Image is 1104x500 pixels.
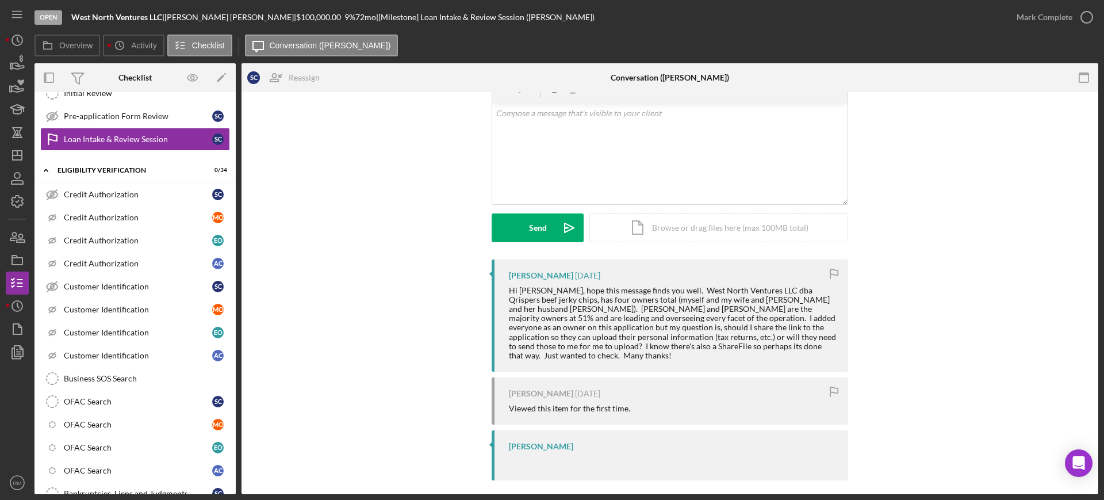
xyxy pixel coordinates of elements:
[289,66,320,89] div: Reassign
[40,367,230,390] a: Business SOS Search
[1017,6,1072,29] div: Mark Complete
[212,133,224,145] div: S C
[212,327,224,338] div: E O
[64,89,229,98] div: Initial Review
[40,206,230,229] a: Credit AuthorizationMO
[40,229,230,252] a: Credit AuthorizationEO
[212,419,224,430] div: M O
[64,466,212,475] div: OFAC Search
[103,35,164,56] button: Activity
[212,396,224,407] div: S C
[40,105,230,128] a: Pre-application Form ReviewSC
[64,420,212,429] div: OFAC Search
[64,489,212,498] div: Bankruptcies, Liens and Judgments
[40,298,230,321] a: Customer IdentificationMO
[296,13,344,22] div: $100,000.00
[509,271,573,280] div: [PERSON_NAME]
[71,13,164,22] div: |
[118,73,152,82] div: Checklist
[64,135,212,144] div: Loan Intake & Review Session
[212,350,224,361] div: A C
[212,442,224,453] div: E O
[212,235,224,246] div: E O
[131,41,156,50] label: Activity
[64,443,212,452] div: OFAC Search
[212,189,224,200] div: S C
[64,351,212,360] div: Customer Identification
[13,480,22,486] text: RM
[64,374,229,383] div: Business SOS Search
[167,35,232,56] button: Checklist
[212,488,224,499] div: S C
[64,397,212,406] div: OFAC Search
[575,271,600,280] time: 2025-08-18 17:10
[1005,6,1098,29] button: Mark Complete
[40,128,230,151] a: Loan Intake & Review SessionSC
[355,13,376,22] div: 72 mo
[509,404,630,413] div: Viewed this item for the first time.
[64,282,212,291] div: Customer Identification
[376,13,595,22] div: | [Milestone] Loan Intake & Review Session ([PERSON_NAME])
[206,167,227,174] div: 0 / 34
[40,390,230,413] a: OFAC SearchSC
[6,471,29,494] button: RM
[64,259,212,268] div: Credit Authorization
[529,213,547,242] div: Send
[509,442,573,451] div: [PERSON_NAME]
[40,275,230,298] a: Customer IdentificationSC
[64,112,212,121] div: Pre-application Form Review
[241,66,331,89] button: SCReassign
[212,110,224,122] div: S C
[59,41,93,50] label: Overview
[34,10,62,25] div: Open
[270,41,391,50] label: Conversation ([PERSON_NAME])
[64,236,212,245] div: Credit Authorization
[212,465,224,476] div: A C
[212,281,224,292] div: S C
[57,167,198,174] div: Eligibility Verification
[575,389,600,398] time: 2025-08-18 17:06
[64,213,212,222] div: Credit Authorization
[40,344,230,367] a: Customer IdentificationAC
[245,35,398,56] button: Conversation ([PERSON_NAME])
[192,41,225,50] label: Checklist
[40,82,230,105] a: Initial Review
[64,305,212,314] div: Customer Identification
[1065,449,1092,477] div: Open Intercom Messenger
[40,413,230,436] a: OFAC SearchMO
[40,183,230,206] a: Credit AuthorizationSC
[64,328,212,337] div: Customer Identification
[509,389,573,398] div: [PERSON_NAME]
[509,286,837,360] div: Hi [PERSON_NAME], hope this message finds you well. West North Ventures LLC dba Qrispers beef jer...
[64,190,212,199] div: Credit Authorization
[40,321,230,344] a: Customer IdentificationEO
[212,258,224,269] div: A C
[40,436,230,459] a: OFAC SearchEO
[40,252,230,275] a: Credit AuthorizationAC
[212,304,224,315] div: M O
[611,73,729,82] div: Conversation ([PERSON_NAME])
[34,35,100,56] button: Overview
[247,71,260,84] div: S C
[344,13,355,22] div: 9 %
[71,12,162,22] b: West North Ventures LLC
[492,213,584,242] button: Send
[164,13,296,22] div: [PERSON_NAME] [PERSON_NAME] |
[40,459,230,482] a: OFAC SearchAC
[212,212,224,223] div: M O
